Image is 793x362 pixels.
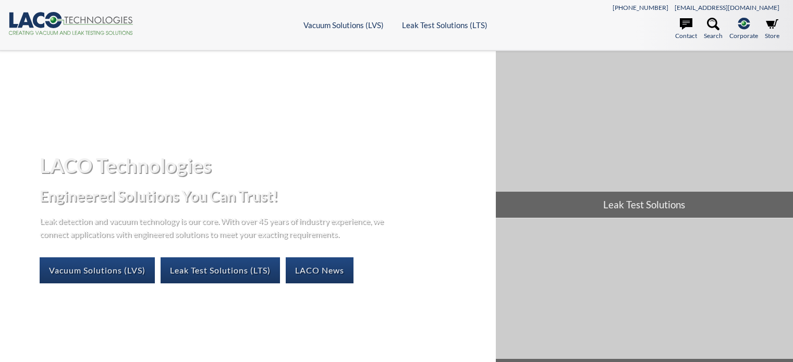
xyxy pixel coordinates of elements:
[765,18,779,41] a: Store
[40,257,155,283] a: Vacuum Solutions (LVS)
[40,153,487,178] h1: LACO Technologies
[613,4,668,11] a: [PHONE_NUMBER]
[303,20,384,30] a: Vacuum Solutions (LVS)
[161,257,280,283] a: Leak Test Solutions (LTS)
[496,51,793,218] a: Leak Test Solutions
[675,4,779,11] a: [EMAIL_ADDRESS][DOMAIN_NAME]
[675,18,697,41] a: Contact
[704,18,723,41] a: Search
[402,20,487,30] a: Leak Test Solutions (LTS)
[729,31,758,41] span: Corporate
[40,214,389,241] p: Leak detection and vacuum technology is our core. With over 45 years of industry experience, we c...
[40,186,487,206] h2: Engineered Solutions You Can Trust!
[496,192,793,218] span: Leak Test Solutions
[286,257,353,283] a: LACO News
